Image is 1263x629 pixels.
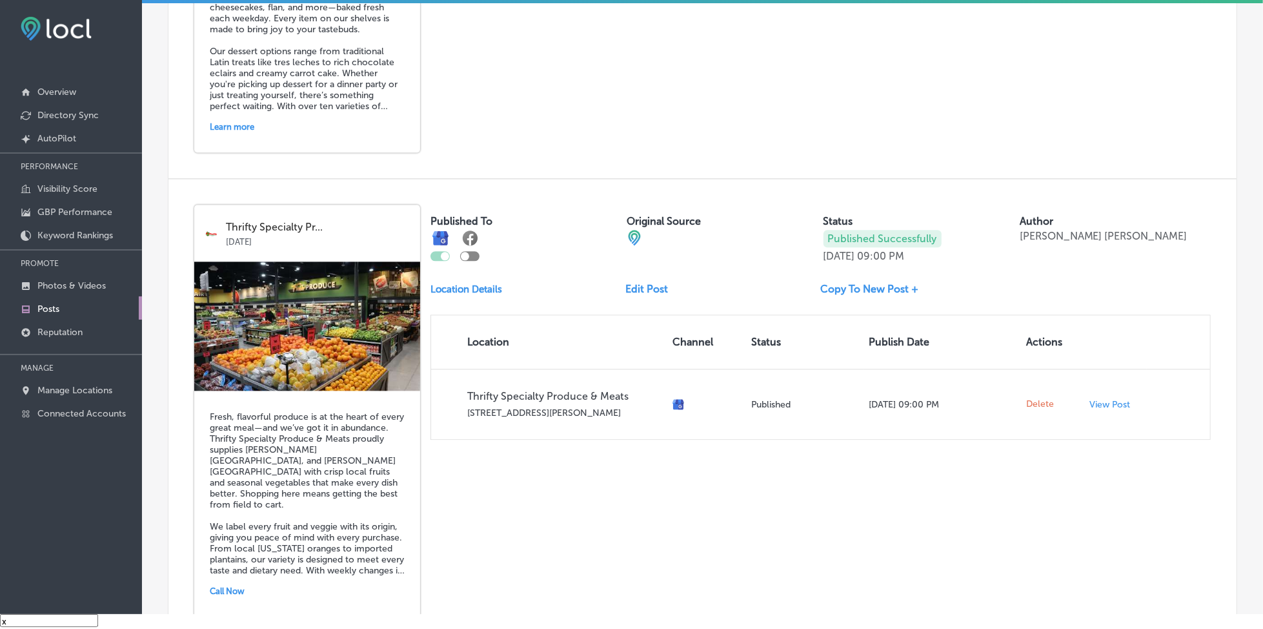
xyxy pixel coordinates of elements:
[21,17,92,41] img: fda3e92497d09a02dc62c9cd864e3231.png
[37,87,76,98] p: Overview
[1021,315,1084,369] th: Actions
[625,283,678,295] a: Edit Post
[37,304,59,314] p: Posts
[1026,398,1054,410] span: Delete
[821,283,929,295] a: Copy To New Post +
[194,262,420,391] img: 476a5679-8081-4482-b72f-18f15b33daa9thrifty-specialty-produce--meats-and-grocery-store-in-r.jpg
[37,385,112,396] p: Manage Locations
[203,225,219,242] img: logo
[1020,215,1053,227] label: Author
[1089,399,1142,410] a: View Post
[467,390,662,402] p: Thrifty Specialty Produce & Meats
[627,215,701,227] label: Original Source
[37,183,97,194] p: Visibility Score
[37,280,106,291] p: Photos & Videos
[1089,399,1130,410] p: View Post
[667,315,746,369] th: Channel
[37,408,126,419] p: Connected Accounts
[751,399,859,410] p: Published
[858,250,905,262] p: 09:00 PM
[37,207,112,218] p: GBP Performance
[226,222,411,233] p: Thrifty Specialty Pr...
[430,215,492,227] label: Published To
[210,411,405,576] h5: Fresh, flavorful produce is at the heart of every great meal—and we’ve got it in abundance. Thrif...
[37,110,99,121] p: Directory Sync
[823,250,855,262] p: [DATE]
[869,399,1016,410] p: [DATE] 09:00 PM
[431,315,667,369] th: Location
[37,133,76,144] p: AutoPilot
[430,284,502,295] p: Location Details
[1020,230,1187,242] p: [PERSON_NAME] [PERSON_NAME]
[864,315,1022,369] th: Publish Date
[823,215,853,227] label: Status
[746,315,864,369] th: Status
[823,230,942,247] p: Published Successfully
[627,230,642,245] img: cba84b02adce74ede1fb4a8549a95eca.png
[467,407,662,418] p: [STREET_ADDRESS][PERSON_NAME]
[37,230,113,241] p: Keyword Rankings
[37,327,83,338] p: Reputation
[226,233,411,247] p: [DATE]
